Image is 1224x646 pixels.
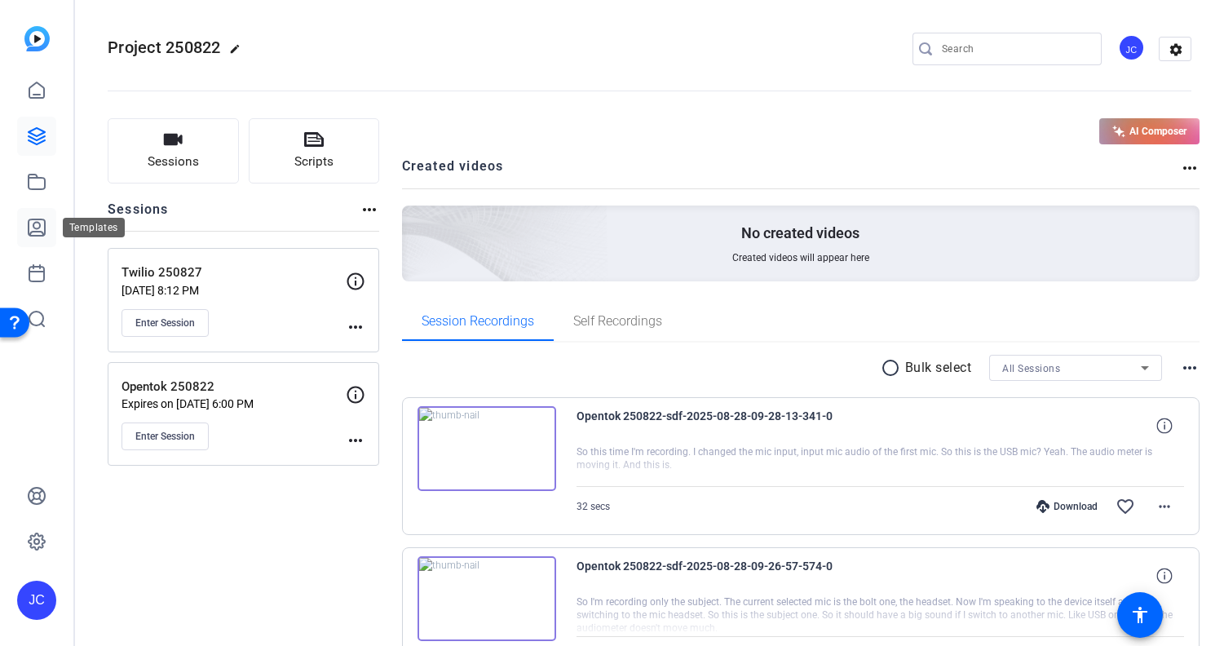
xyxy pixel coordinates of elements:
mat-icon: more_horiz [346,317,365,337]
span: Scripts [294,153,334,171]
p: Twilio 250827 [122,263,346,282]
mat-icon: accessibility [1130,605,1150,625]
div: JC [17,581,56,620]
span: Session Recordings [422,315,534,328]
button: Sessions [108,118,239,184]
mat-icon: more_horiz [1155,497,1174,516]
button: Enter Session [122,423,209,450]
img: thumb-nail [418,556,556,641]
span: Self Recordings [573,315,662,328]
div: Templates [63,218,125,237]
p: Expires on [DATE] 6:00 PM [122,397,346,410]
span: Enter Session [135,316,195,330]
mat-icon: more_horiz [1180,158,1200,178]
input: Search [942,39,1089,59]
button: Scripts [249,118,380,184]
div: Download [1028,500,1106,513]
span: Opentok 250822-sdf-2025-08-28-09-28-13-341-0 [577,406,878,445]
span: Project 250822 [108,38,221,57]
p: [DATE] 8:12 PM [122,284,346,297]
img: thumb-nail [418,406,556,491]
button: AI Composer [1099,118,1200,144]
img: Creted videos background [219,44,608,398]
h2: Sessions [108,200,169,231]
mat-icon: more_horiz [360,200,379,219]
p: No created videos [741,223,859,243]
mat-icon: settings [1160,38,1192,62]
p: Opentok 250822 [122,378,346,396]
span: Enter Session [135,430,195,443]
span: Sessions [148,153,199,171]
mat-icon: more_horiz [1180,358,1200,378]
span: All Sessions [1002,363,1060,374]
button: Enter Session [122,309,209,337]
span: Created videos will appear here [732,251,869,264]
mat-icon: radio_button_unchecked [881,358,905,378]
img: blue-gradient.svg [24,26,50,51]
p: Bulk select [905,358,972,378]
ngx-avatar: Jihye Cho [1118,34,1147,63]
div: JC [1118,34,1145,61]
span: 32 secs [577,501,610,512]
h2: Created videos [402,157,1181,188]
span: Opentok 250822-sdf-2025-08-28-09-26-57-574-0 [577,556,878,595]
mat-icon: edit [229,43,249,63]
mat-icon: more_horiz [346,431,365,450]
mat-icon: favorite_border [1116,497,1135,516]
